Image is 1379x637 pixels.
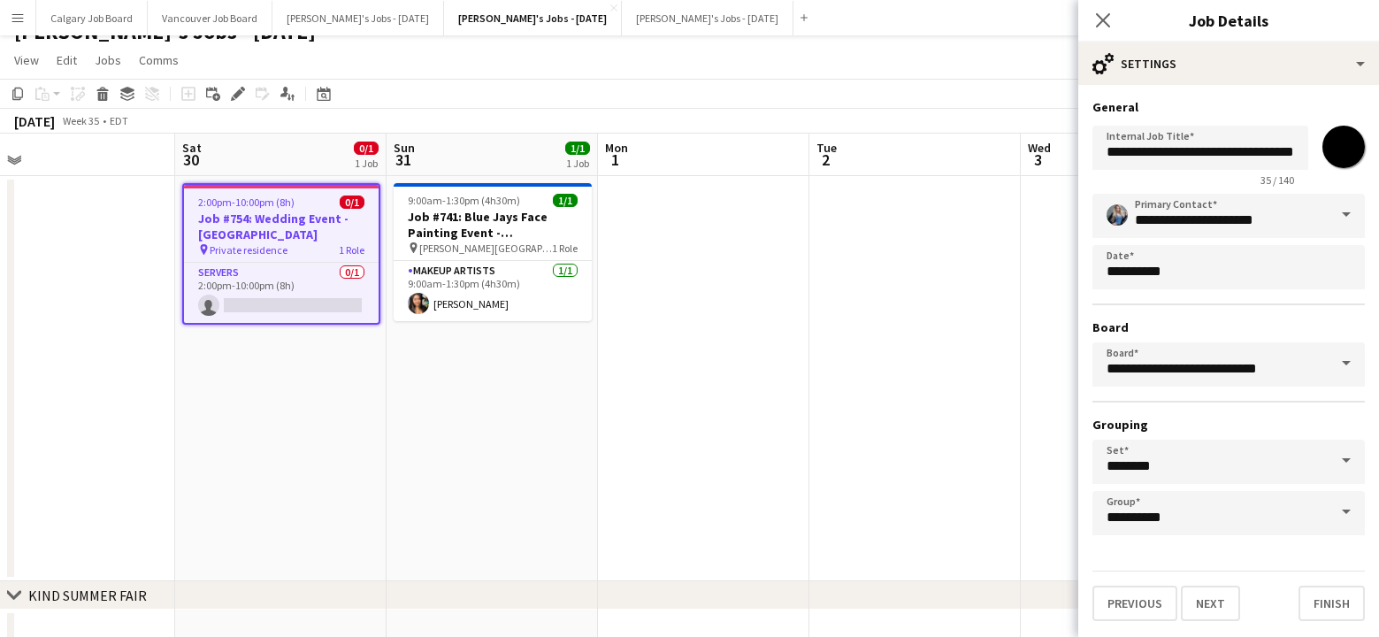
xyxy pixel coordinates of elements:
[182,183,380,325] app-job-card: 2:00pm-10:00pm (8h)0/1Job #754: Wedding Event - [GEOGRAPHIC_DATA] Private residence1 RoleServers0...
[139,52,179,68] span: Comms
[602,150,628,170] span: 1
[7,49,46,72] a: View
[444,1,622,35] button: [PERSON_NAME]'s Jobs - [DATE]
[1246,173,1308,187] span: 35 / 140
[408,194,520,207] span: 9:00am-1:30pm (4h30m)
[1092,417,1365,433] h3: Grouping
[132,49,186,72] a: Comms
[210,243,287,257] span: Private residence
[394,183,592,321] app-job-card: 9:00am-1:30pm (4h30m)1/1Job #741: Blue Jays Face Painting Event - [GEOGRAPHIC_DATA] [PERSON_NAME]...
[1181,586,1240,621] button: Next
[88,49,128,72] a: Jobs
[14,52,39,68] span: View
[184,263,379,323] app-card-role: Servers0/12:00pm-10:00pm (8h)
[1078,9,1379,32] h3: Job Details
[552,242,578,255] span: 1 Role
[394,261,592,321] app-card-role: Makeup Artists1/19:00am-1:30pm (4h30m)[PERSON_NAME]
[1078,42,1379,85] div: Settings
[1025,150,1051,170] span: 3
[28,587,147,604] div: KIND SUMMER FAIR
[354,142,379,155] span: 0/1
[1028,140,1051,156] span: Wed
[95,52,121,68] span: Jobs
[814,150,837,170] span: 2
[272,1,444,35] button: [PERSON_NAME]'s Jobs - [DATE]
[1092,586,1177,621] button: Previous
[419,242,552,255] span: [PERSON_NAME][GEOGRAPHIC_DATA] - Gate 7
[553,194,578,207] span: 1/1
[57,52,77,68] span: Edit
[180,150,202,170] span: 30
[36,1,148,35] button: Calgary Job Board
[394,140,415,156] span: Sun
[14,112,55,130] div: [DATE]
[605,140,628,156] span: Mon
[816,140,837,156] span: Tue
[198,196,295,209] span: 2:00pm-10:00pm (8h)
[340,196,364,209] span: 0/1
[391,150,415,170] span: 31
[182,140,202,156] span: Sat
[339,243,364,257] span: 1 Role
[355,157,378,170] div: 1 Job
[1299,586,1365,621] button: Finish
[1092,99,1365,115] h3: General
[1092,319,1365,335] h3: Board
[148,1,272,35] button: Vancouver Job Board
[622,1,793,35] button: [PERSON_NAME]'s Jobs - [DATE]
[50,49,84,72] a: Edit
[58,114,103,127] span: Week 35
[110,114,128,127] div: EDT
[566,157,589,170] div: 1 Job
[184,211,379,242] h3: Job #754: Wedding Event - [GEOGRAPHIC_DATA]
[565,142,590,155] span: 1/1
[394,209,592,241] h3: Job #741: Blue Jays Face Painting Event - [GEOGRAPHIC_DATA]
